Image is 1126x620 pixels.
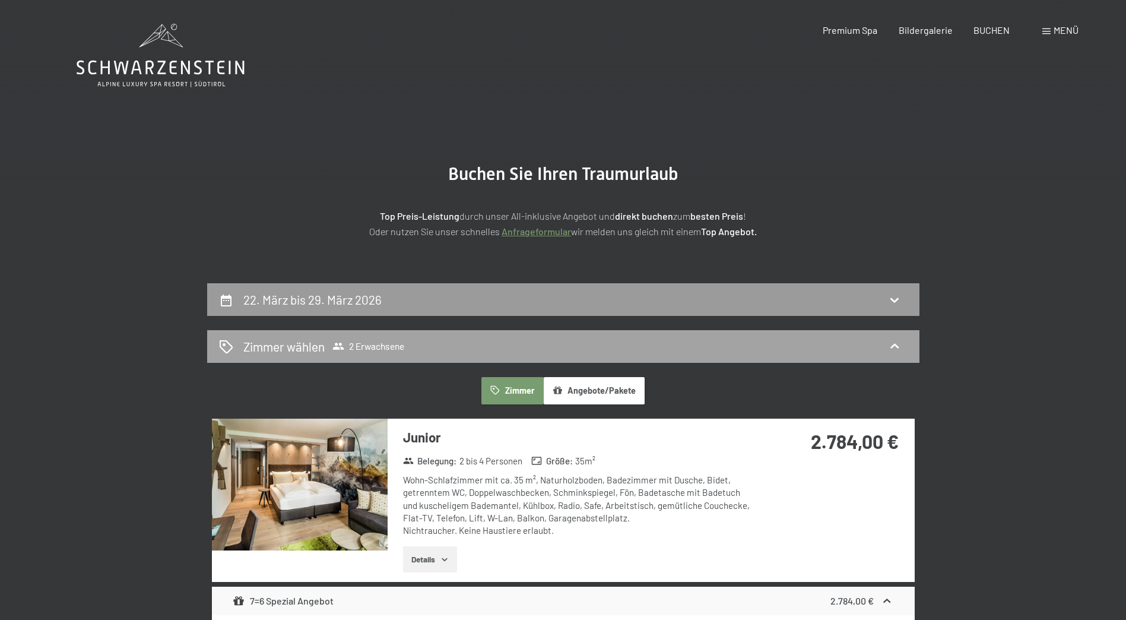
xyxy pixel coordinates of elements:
button: Details [403,546,457,572]
h2: 22. März bis 29. März 2026 [243,292,382,307]
strong: 2.784,00 € [811,430,899,453]
span: 35 m² [575,455,595,467]
strong: Größe : [531,455,573,467]
a: Premium Spa [823,24,877,36]
strong: besten Preis [690,210,743,222]
strong: Top Angebot. [701,226,757,237]
h2: Zimmer wählen [243,338,325,355]
button: Angebote/Pakete [544,377,645,404]
strong: direkt buchen [615,210,673,222]
button: Zimmer [481,377,543,404]
span: 2 bis 4 Personen [459,455,522,467]
strong: 2.784,00 € [830,595,874,606]
span: Menü [1054,24,1079,36]
div: 7=6 Spezial Angebot2.784,00 € [212,587,915,615]
p: durch unser All-inklusive Angebot und zum ! Oder nutzen Sie unser schnelles wir melden uns gleich... [267,208,860,239]
img: mss_renderimg.php [212,419,388,551]
a: Anfrageformular [502,226,571,237]
h3: Junior [403,428,756,447]
a: BUCHEN [973,24,1010,36]
div: 7=6 Spezial Angebot [233,594,334,608]
div: Wohn-Schlafzimmer mit ca. 35 m², Naturholzboden, Badezimmer mit Dusche, Bidet, getrenntem WC, Dop... [403,474,756,537]
span: Buchen Sie Ihren Traumurlaub [448,163,678,184]
strong: Top Preis-Leistung [380,210,459,222]
span: 2 Erwachsene [332,340,404,352]
a: Bildergalerie [899,24,953,36]
strong: Belegung : [403,455,457,467]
